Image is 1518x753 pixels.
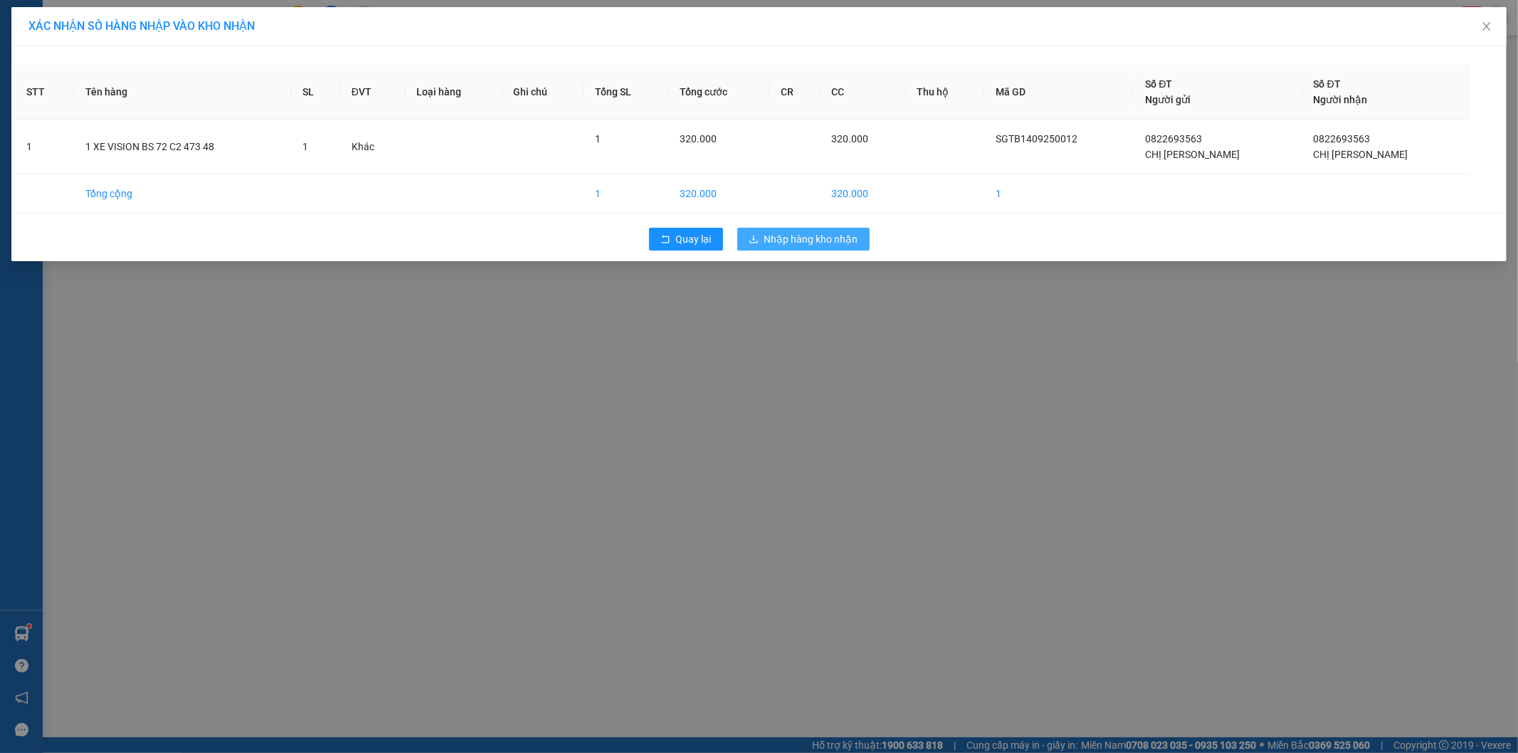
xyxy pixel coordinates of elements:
td: 1 XE VISION BS 72 C2 473 48 [74,120,291,174]
th: Thu hộ [906,65,984,120]
span: 1 [595,133,601,144]
span: 320.000 [831,133,868,144]
span: CHỊ [PERSON_NAME] [1145,149,1240,160]
span: 320.000 [680,133,717,144]
td: Tổng cộng [74,174,291,214]
span: CHỊ [PERSON_NAME] [1314,149,1408,160]
span: Người gửi [1145,94,1191,105]
span: Số ĐT [1314,78,1341,90]
span: XÁC NHẬN SỐ HÀNG NHẬP VÀO KHO NHẬN [28,19,255,33]
td: 1 [584,174,668,214]
button: Close [1467,7,1507,47]
td: Khác [340,120,406,174]
span: SGTB1409250012 [996,133,1077,144]
th: Mã GD [984,65,1134,120]
span: close [1481,21,1492,32]
button: rollbackQuay lại [649,228,723,251]
th: Ghi chú [502,65,584,120]
button: downloadNhập hàng kho nhận [737,228,870,251]
th: Tổng SL [584,65,668,120]
span: 0822693563 [1314,133,1371,144]
th: SL [291,65,340,120]
td: 1 [15,120,74,174]
span: Số ĐT [1145,78,1172,90]
td: 1 [984,174,1134,214]
span: 1 [302,141,308,152]
th: Loại hàng [406,65,502,120]
span: Nhập hàng kho nhận [764,231,858,247]
th: CR [769,65,821,120]
span: download [749,234,759,246]
th: STT [15,65,74,120]
th: Tên hàng [74,65,291,120]
td: 320.000 [820,174,905,214]
span: Người nhận [1314,94,1368,105]
th: ĐVT [340,65,406,120]
span: Quay lại [676,231,712,247]
span: 0822693563 [1145,133,1202,144]
th: Tổng cước [668,65,769,120]
td: 320.000 [668,174,769,214]
span: rollback [660,234,670,246]
th: CC [820,65,905,120]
